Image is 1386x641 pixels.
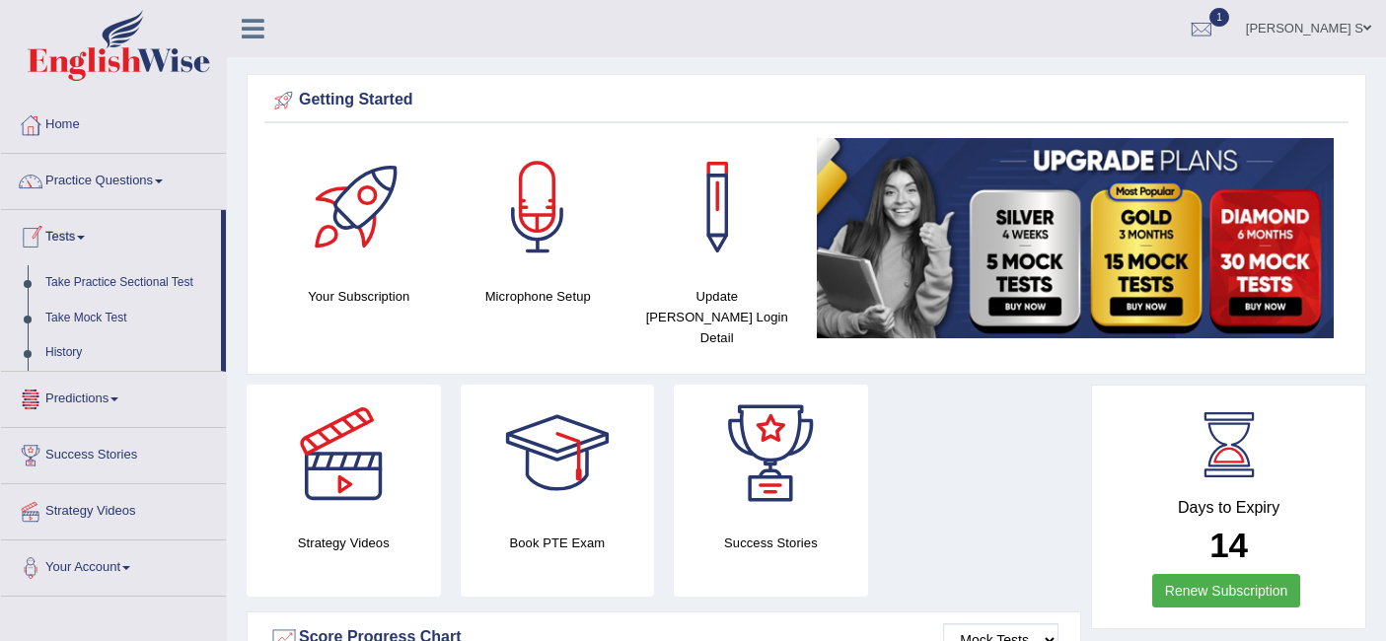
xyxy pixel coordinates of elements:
h4: Your Subscription [279,286,439,307]
div: Getting Started [269,86,1344,115]
a: Strategy Videos [1,484,226,534]
h4: Book PTE Exam [461,533,655,553]
a: History [36,335,221,371]
a: Tests [1,210,221,259]
h4: Update [PERSON_NAME] Login Detail [637,286,797,348]
a: Practice Questions [1,154,226,203]
a: Take Mock Test [36,301,221,336]
a: Renew Subscription [1152,574,1301,607]
h4: Microphone Setup [459,286,619,307]
a: Success Stories [1,428,226,477]
a: Your Account [1,540,226,590]
h4: Success Stories [674,533,868,553]
a: Take Practice Sectional Test [36,265,221,301]
span: 1 [1209,8,1229,27]
a: Home [1,98,226,147]
a: Predictions [1,372,226,421]
h4: Strategy Videos [247,533,441,553]
img: small5.jpg [817,138,1335,338]
b: 14 [1209,526,1248,564]
h4: Days to Expiry [1114,499,1344,517]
